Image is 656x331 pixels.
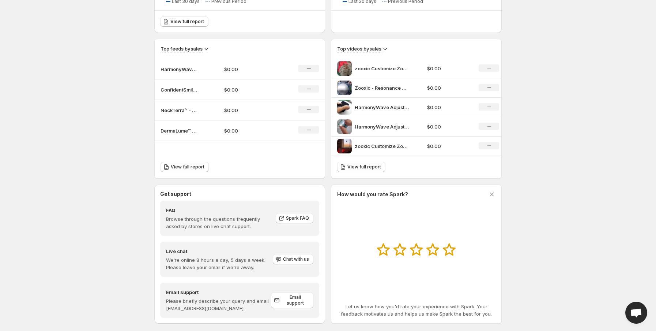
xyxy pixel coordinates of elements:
img: zooxic Customize Zooxic Theme Shopify 3 [337,139,352,153]
p: HarmonyWave™ - Earth Harmony Resonator [161,66,197,73]
a: View full report [160,16,208,27]
p: DermaLume™ 7-Color LED Beauty Mask [161,127,197,134]
a: Spark FAQ [276,213,313,223]
a: View full report [337,162,385,172]
p: Browse through the questions frequently asked by stores on live chat support. [166,215,271,230]
img: Zooxic - Resonance Generator zooxic [337,81,352,95]
h3: Top feeds by sales [161,45,203,52]
a: View full report [161,162,209,172]
img: HarmonyWave Adjustable Frequency Generator 783Hz Relaxation Aid Innovault 1 [337,100,352,115]
p: HarmonyWave Adjustable Frequency Generator 783Hz Relaxation Aid Innovault 1 [355,104,410,111]
p: $0.00 [224,66,276,73]
p: Let us know how you'd rate your experience with Spark. Your feedback motivates us and helps us ma... [337,303,495,317]
h4: Live chat [166,248,272,255]
h4: Email support [166,289,271,296]
p: $0.00 [224,86,276,93]
p: $0.00 [224,127,276,134]
span: View full report [171,164,204,170]
p: $0.00 [427,65,470,72]
img: HarmonyWave Adjustable Frequency Generator 783Hz Relaxation Aid Innovault [337,119,352,134]
span: Email support [281,294,309,306]
a: Email support [271,292,313,308]
p: zooxic Customize Zooxic Theme Shopify 3 [355,142,410,150]
p: $0.00 [427,84,470,92]
p: $0.00 [224,107,276,114]
p: Zooxic - Resonance Generator zooxic [355,84,410,92]
p: $0.00 [427,104,470,111]
span: View full report [347,164,381,170]
p: ConfidentSmile™ Denture Kit [161,86,197,93]
h3: Get support [160,190,191,198]
p: HarmonyWave Adjustable Frequency Generator 783Hz Relaxation Aid Innovault [355,123,410,130]
h4: FAQ [166,207,271,214]
p: zooxic Customize Zooxic Theme Shopify 1 [355,65,410,72]
h3: Top videos by sales [337,45,381,52]
span: Chat with us [283,256,309,262]
h3: How would you rate Spark? [337,191,408,198]
a: Open chat [625,302,647,324]
p: We're online 8 hours a day, 5 days a week. Please leave your email if we're away. [166,256,272,271]
p: Please briefly describe your query and email [EMAIL_ADDRESS][DOMAIN_NAME]. [166,297,271,312]
img: zooxic Customize Zooxic Theme Shopify 1 [337,61,352,76]
span: View full report [170,19,204,25]
span: Spark FAQ [286,215,309,221]
p: NeckTerra™ - Neck Massager [161,107,197,114]
p: $0.00 [427,123,470,130]
p: $0.00 [427,142,470,150]
button: Chat with us [273,254,313,264]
